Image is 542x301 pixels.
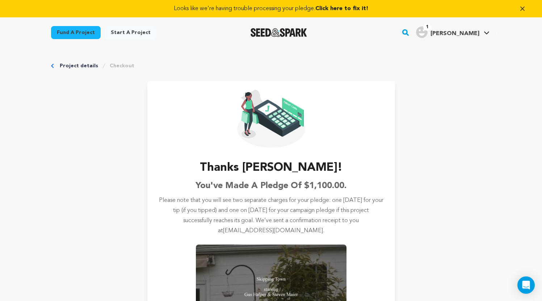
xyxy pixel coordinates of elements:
[517,276,535,294] div: Open Intercom Messenger
[415,25,491,38] a: Ashley Gates J.'s Profile
[315,6,368,12] span: Click here to fix it!
[423,24,432,31] span: 1
[9,4,533,13] a: Looks like we're having trouble processing your pledge.Click here to fix it!
[237,90,305,148] img: Seed&Spark Confirmation Icon
[251,28,307,37] a: Seed&Spark Homepage
[251,28,307,37] img: Seed&Spark Logo Dark Mode
[60,62,98,69] a: Project details
[110,62,134,69] a: Checkout
[416,26,428,38] img: user.png
[159,195,383,236] p: Please note that you will see two separate charges for your pledge: one [DATE] for your tip (if y...
[416,26,479,38] div: Ashley Gates J.'s Profile
[200,159,343,177] h3: Thanks [PERSON_NAME]!
[430,31,479,37] span: [PERSON_NAME]
[196,179,346,192] h6: You've made a pledge of $1,100.00.
[415,25,491,40] span: Ashley Gates J.'s Profile
[51,62,491,69] div: Breadcrumb
[105,26,156,39] a: Start a project
[51,26,101,39] a: Fund a project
